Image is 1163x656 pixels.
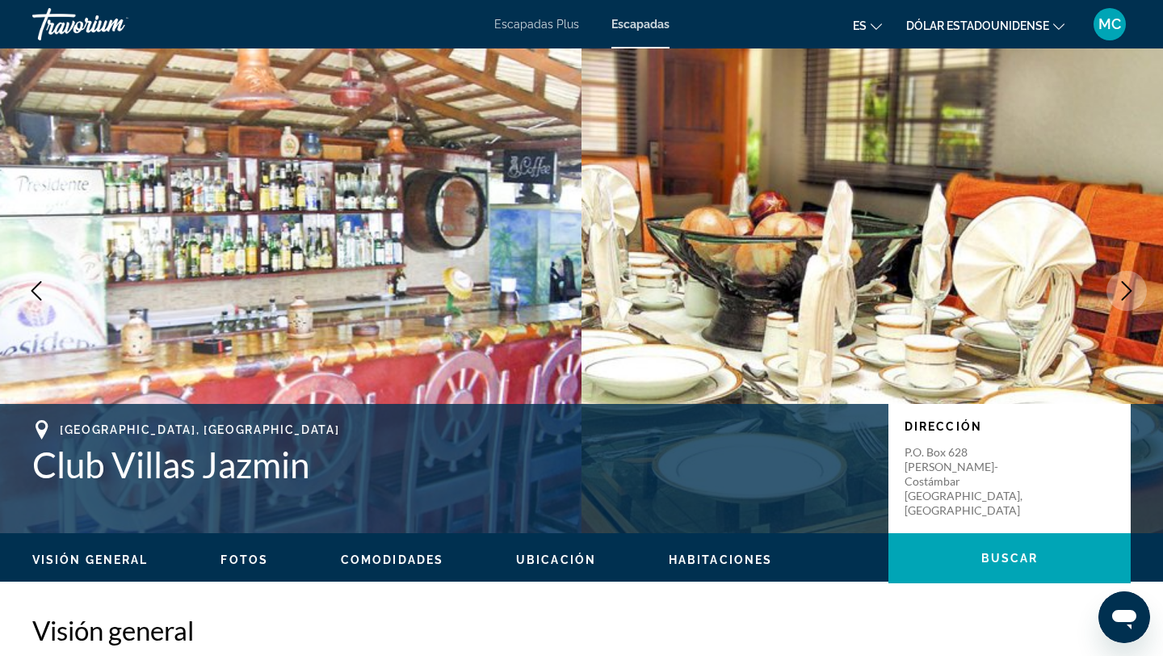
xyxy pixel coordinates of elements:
[906,19,1049,32] font: Dólar estadounidense
[905,445,1034,518] p: P.O. Box 628 [PERSON_NAME]-Costámbar [GEOGRAPHIC_DATA], [GEOGRAPHIC_DATA]
[1089,7,1131,41] button: Menú de usuario
[494,18,579,31] a: Escapadas Plus
[32,614,1131,646] h2: Visión general
[60,423,339,436] span: [GEOGRAPHIC_DATA], [GEOGRAPHIC_DATA]
[32,553,148,567] button: Visión general
[32,553,148,566] span: Visión general
[341,553,443,567] button: Comodidades
[853,14,882,37] button: Cambiar idioma
[1098,591,1150,643] iframe: Botón para iniciar la ventana de mensajería
[516,553,596,566] span: Ubicación
[905,420,1115,433] p: Dirección
[669,553,772,567] button: Habitaciones
[32,444,872,486] h1: Club Villas Jazmin
[220,553,268,567] button: Fotos
[220,553,268,566] span: Fotos
[906,14,1064,37] button: Cambiar moneda
[611,18,670,31] a: Escapadas
[853,19,867,32] font: es
[669,553,772,566] span: Habitaciones
[516,553,596,567] button: Ubicación
[341,553,443,566] span: Comodidades
[1106,271,1147,311] button: Next image
[16,271,57,311] button: Previous image
[888,533,1131,583] button: Buscar
[1098,15,1121,32] font: MC
[981,552,1039,565] span: Buscar
[32,3,194,45] a: Travorium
